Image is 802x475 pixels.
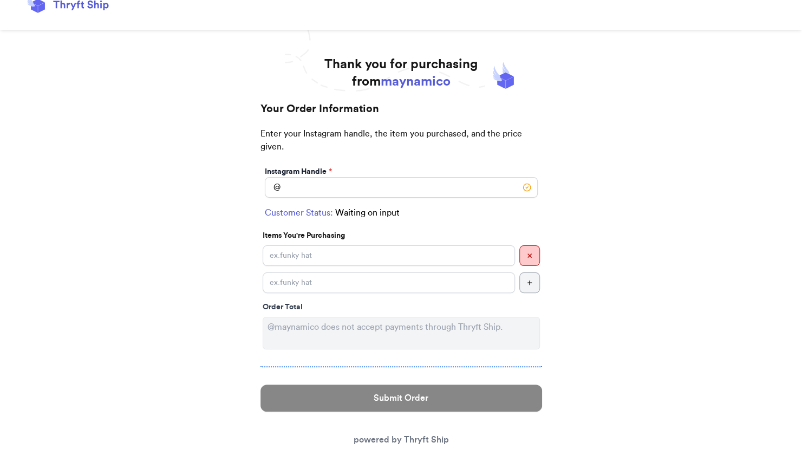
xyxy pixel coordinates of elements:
[265,166,332,177] label: Instagram Handle
[381,75,451,88] span: maynamico
[260,127,542,164] p: Enter your Instagram handle, the item you purchased, and the price given.
[324,56,478,90] h1: Thank you for purchasing from
[263,302,540,313] div: Order Total
[263,272,515,293] input: ex.funky hat
[335,206,400,219] span: Waiting on input
[354,435,449,444] a: powered by Thryft Ship
[265,206,333,219] span: Customer Status:
[263,245,515,266] input: ex.funky hat
[265,177,281,198] div: @
[260,101,542,127] h2: Your Order Information
[263,230,540,241] p: Items You're Purchasing
[260,385,542,412] button: Submit Order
